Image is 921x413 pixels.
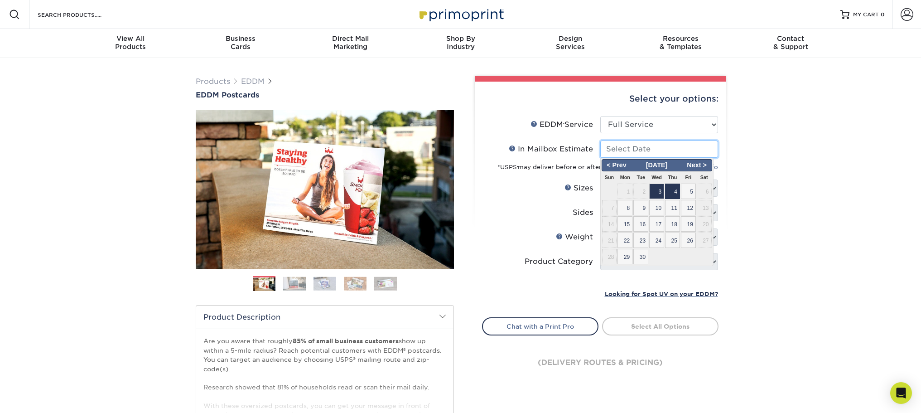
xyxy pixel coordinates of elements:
[405,34,516,51] div: Industry
[603,160,631,170] span: < Prev
[185,34,295,51] div: Cards
[196,91,259,99] span: EDDM Postcards
[283,277,306,291] img: EDDM 02
[602,216,617,232] span: 14
[374,277,397,291] img: EDDM 05
[681,200,696,215] span: 12
[196,77,230,86] a: Products
[665,184,680,199] span: 4
[405,29,516,58] a: Shop ByIndustry
[516,34,626,43] span: Design
[602,200,617,215] span: 7
[482,317,598,335] a: Chat with a Print Pro
[665,171,680,183] th: Thu
[525,256,593,267] div: Product Category
[617,171,633,183] th: Mon
[881,11,885,18] span: 0
[649,233,664,248] span: 24
[241,77,265,86] a: EDDM
[665,233,680,248] span: 25
[196,100,454,279] img: EDDM Postcards 01
[76,34,186,51] div: Products
[633,216,648,232] span: 16
[196,306,453,329] h2: Product Description
[253,277,275,292] img: EDDM 01
[633,233,648,248] span: 23
[76,29,186,58] a: View AllProducts
[683,160,711,170] span: Next >
[602,249,617,264] span: 28
[617,233,632,248] span: 22
[602,171,617,183] th: Sun
[649,171,665,183] th: Wed
[633,249,648,264] span: 30
[530,119,593,130] div: EDDM Service
[605,289,718,298] a: Looking for Spot UV on your EDDM?
[482,82,718,116] div: Select your options:
[665,216,680,232] span: 18
[185,34,295,43] span: Business
[602,317,718,335] a: Select All Options
[313,277,336,291] img: EDDM 03
[517,165,518,168] sup: ®
[605,291,718,297] small: Looking for Spot UV on your EDDM?
[649,184,664,199] span: 3
[617,216,632,232] span: 15
[415,5,506,24] img: Primoprint
[295,34,405,43] span: Direct Mail
[736,29,846,58] a: Contact& Support
[185,29,295,58] a: BusinessCards
[602,233,617,248] span: 21
[516,29,626,58] a: DesignServices
[626,34,736,51] div: & Templates
[736,34,846,43] span: Contact
[696,171,712,183] th: Sat
[482,335,718,390] div: (delivery routes & pricing)
[681,233,696,248] span: 26
[642,161,670,169] span: [DATE]
[509,144,593,155] div: In Mailbox Estimate
[563,122,564,126] sup: ®
[665,200,680,215] span: 11
[681,216,696,232] span: 19
[697,233,712,248] span: 27
[76,34,186,43] span: View All
[617,184,632,199] span: 1
[405,34,516,43] span: Shop By
[626,29,736,58] a: Resources& Templates
[697,200,712,215] span: 13
[295,29,405,58] a: Direct MailMarketing
[853,11,879,19] span: MY CART
[681,184,696,199] span: 5
[573,207,593,218] div: Sides
[617,200,632,215] span: 8
[736,34,846,51] div: & Support
[633,200,648,215] span: 9
[633,184,648,199] span: 2
[626,34,736,43] span: Resources
[556,232,593,243] div: Weight
[697,216,712,232] span: 20
[2,385,77,410] iframe: Google Customer Reviews
[617,249,632,264] span: 29
[890,382,912,404] div: Open Intercom Messenger
[649,200,664,215] span: 10
[600,141,718,158] input: Select Date
[697,184,712,199] span: 6
[293,337,399,345] strong: 85% of small business customers
[344,277,366,291] img: EDDM 04
[649,216,664,232] span: 17
[497,164,718,170] small: *USPS may deliver before or after the target estimate
[295,34,405,51] div: Marketing
[564,183,593,194] div: Sizes
[196,91,454,99] a: EDDM Postcards
[516,34,626,51] div: Services
[37,9,125,20] input: SEARCH PRODUCTS.....
[680,171,696,183] th: Fri
[633,171,649,183] th: Tue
